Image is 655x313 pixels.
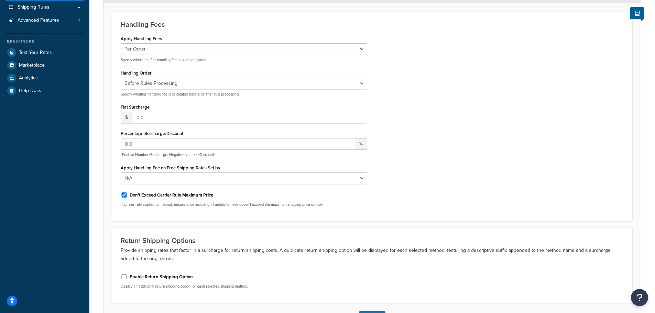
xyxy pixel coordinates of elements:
span: Test Your Rates [19,50,52,56]
li: Advanced Features [5,14,84,27]
label: Flat Surcharge [121,104,150,110]
span: Marketplace [19,63,45,68]
div: Resources [5,39,84,45]
label: Don't Exceed Carrier Rule Maximum Price [130,192,213,198]
a: Marketplace [5,59,84,71]
a: Shipping Rules [5,1,84,14]
label: Handling Order [121,70,152,76]
p: Specify whether handling fee is calculated before or after rule processing [121,92,367,97]
a: Test Your Rates [5,46,84,59]
h3: Handling Fees [121,21,624,28]
label: Percentage Surcharge/Discount [121,131,183,136]
p: Display an additional return shipping option for each selected shipping method. [121,284,367,289]
label: Enable Return Shipping Option [130,274,193,280]
a: Analytics [5,72,84,84]
p: Provide shipping rates that factor in a surcharge for return shipping costs. A duplicate return s... [121,246,624,263]
p: Specify where the flat handling fee should be applied [121,57,367,63]
span: Help Docs [19,88,41,94]
label: Apply Handling Fees [121,36,162,41]
span: Advanced Features [18,18,59,23]
label: Apply Handling Fee on Free Shipping Rates Set by: [121,165,221,170]
p: If carrier rule applied to method, ensure price including all additional fees doesn't exceed the ... [121,202,367,207]
button: Open Resource Center [631,289,648,306]
span: 1 [78,18,80,23]
span: $ [121,112,132,123]
span: Analytics [19,75,38,81]
h3: Return Shipping Options [121,237,624,244]
a: Help Docs [5,85,84,97]
button: Show Help Docs [630,7,644,19]
span: Shipping Rules [18,4,50,10]
span: % [355,138,367,150]
p: *Positive Number=Surcharge, Negative Number=Discount* [121,152,367,157]
a: Advanced Features1 [5,14,84,27]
